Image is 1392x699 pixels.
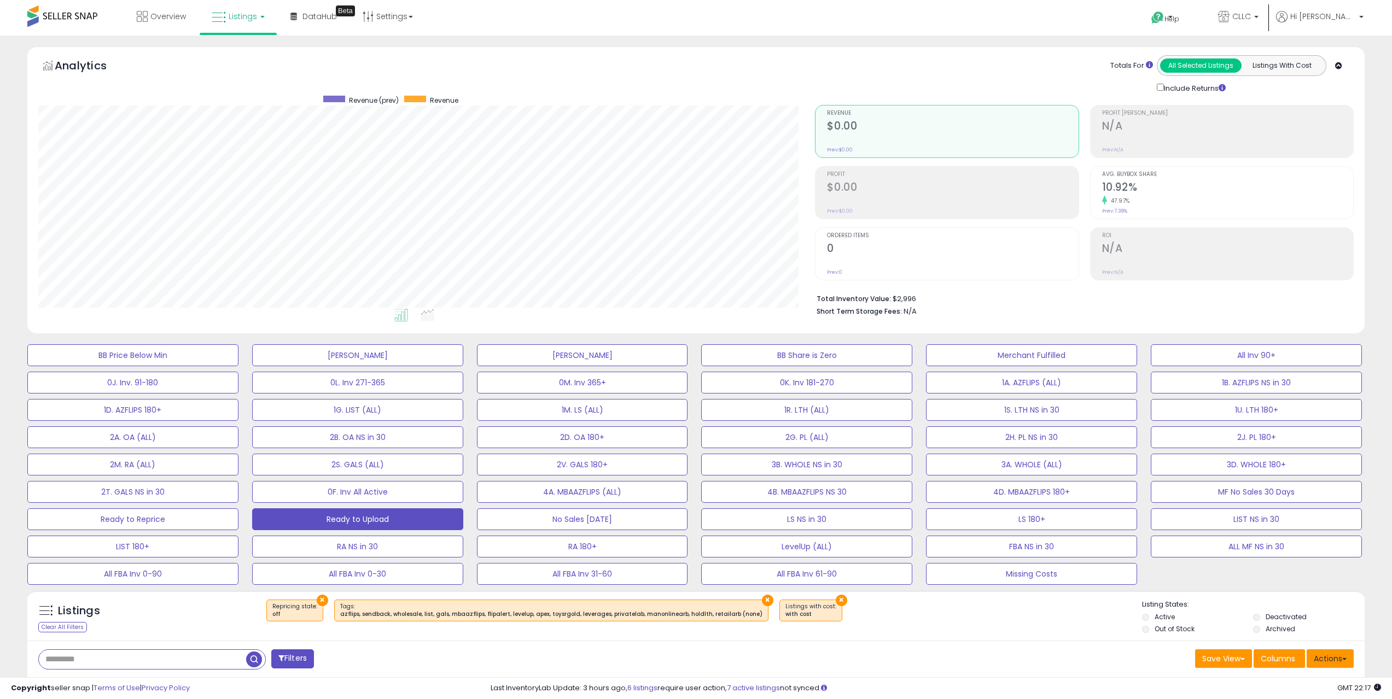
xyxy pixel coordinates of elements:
small: Prev: $0.00 [827,146,853,153]
button: 3D. WHOLE 180+ [1151,454,1362,475]
p: Listing States: [1142,600,1365,610]
span: Repricing state : [272,602,317,619]
h2: N/A [1102,120,1353,134]
button: Ready to Reprice [27,508,238,530]
h5: Listings [58,603,100,619]
button: LS NS in 30 [701,508,912,530]
small: 47.97% [1107,197,1130,205]
h2: N/A [1102,242,1353,257]
button: 2J. PL 180+ [1151,426,1362,448]
button: 2V. GALS 180+ [477,454,688,475]
div: azflips, sendback, wholesale, list, gals, mbaazflips, flipalert, levelup, apex, toysrgold, levera... [340,610,762,618]
div: Last InventoryLab Update: 3 hours ago, require user action, not synced. [491,683,1381,694]
button: Missing Costs [926,563,1137,585]
small: Prev: N/A [1102,146,1123,153]
strong: Copyright [11,683,51,693]
button: 0M. Inv 365+ [477,372,688,393]
button: 2B. OA NS in 30 [252,426,463,448]
button: All Inv 90+ [1151,344,1362,366]
span: Profit [827,172,1078,178]
button: 2M. RA (ALL) [27,454,238,475]
span: Profit [PERSON_NAME] [1102,110,1353,116]
span: Revenue (prev) [349,96,399,105]
small: Prev: 0 [827,269,842,275]
button: Actions [1307,649,1354,668]
span: Tags : [340,602,762,619]
button: 2T. GALS NS in 30 [27,481,238,503]
a: Terms of Use [94,683,140,693]
div: Include Returns [1149,81,1239,94]
button: × [762,595,773,606]
button: 1A. AZFLIPS (ALL) [926,372,1137,393]
button: × [317,595,328,606]
button: No Sales [DATE] [477,508,688,530]
a: Hi [PERSON_NAME] [1276,11,1364,36]
button: 2A. OA (ALL) [27,426,238,448]
div: Tooltip anchor [336,5,355,16]
button: All FBA Inv 0-30 [252,563,463,585]
button: 2H. PL NS in 30 [926,426,1137,448]
button: 1D. AZFLIPS 180+ [27,399,238,421]
button: Ready to Upload [252,508,463,530]
div: with cost [785,610,836,618]
button: All FBA Inv 0-90 [27,563,238,585]
button: 1G. LIST (ALL) [252,399,463,421]
a: Privacy Policy [142,683,190,693]
label: Out of Stock [1155,624,1195,633]
span: Revenue [827,110,1078,116]
button: Listings With Cost [1241,58,1323,73]
button: [PERSON_NAME] [477,344,688,366]
h2: $0.00 [827,120,1078,134]
button: 2S. GALS (ALL) [252,454,463,475]
span: CLLC [1232,11,1251,22]
div: seller snap | | [11,683,190,694]
button: All FBA Inv 61-90 [701,563,912,585]
span: Ordered Items [827,233,1078,239]
button: [PERSON_NAME] [252,344,463,366]
button: 0J. Inv. 91-180 [27,372,238,393]
button: FBA NS in 30 [926,536,1137,557]
span: DataHub [302,11,337,22]
span: 2025-09-14 22:17 GMT [1337,683,1381,693]
h5: Analytics [55,58,128,76]
span: Hi [PERSON_NAME] [1290,11,1356,22]
a: Help [1143,3,1201,36]
button: 4A. MBAAZFLIPS (ALL) [477,481,688,503]
button: LS 180+ [926,508,1137,530]
button: MF No Sales 30 Days [1151,481,1362,503]
div: Totals For [1110,61,1153,71]
button: 2D. OA 180+ [477,426,688,448]
li: $2,996 [817,291,1346,304]
button: 3A. WHOLE (ALL) [926,454,1137,475]
a: 6 listings [627,683,657,693]
button: LevelUp (ALL) [701,536,912,557]
h2: 10.92% [1102,181,1353,196]
small: Prev: N/A [1102,269,1123,275]
button: 1R. LTH (ALL) [701,399,912,421]
label: Archived [1266,624,1295,633]
button: 0L. Inv 271-365 [252,372,463,393]
button: BB Share is Zero [701,344,912,366]
span: Avg. Buybox Share [1102,172,1353,178]
button: 1M. LS (ALL) [477,399,688,421]
span: Revenue [430,96,458,105]
span: N/A [904,306,917,316]
a: 7 active listings [727,683,780,693]
span: Overview [150,11,186,22]
button: ALL MF NS in 30 [1151,536,1362,557]
button: RA 180+ [477,536,688,557]
div: off [272,610,317,618]
button: BB Price Below Min [27,344,238,366]
button: 1U. LTH 180+ [1151,399,1362,421]
button: RA NS in 30 [252,536,463,557]
button: 0F. Inv All Active [252,481,463,503]
h2: $0.00 [827,181,1078,196]
button: Merchant Fulfilled [926,344,1137,366]
button: 1B. AZFLIPS NS in 30 [1151,372,1362,393]
span: ROI [1102,233,1353,239]
span: Listings with cost : [785,602,836,619]
small: Prev: 7.38% [1102,208,1127,214]
button: All Selected Listings [1160,58,1242,73]
span: Listings [229,11,257,22]
button: × [836,595,847,606]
